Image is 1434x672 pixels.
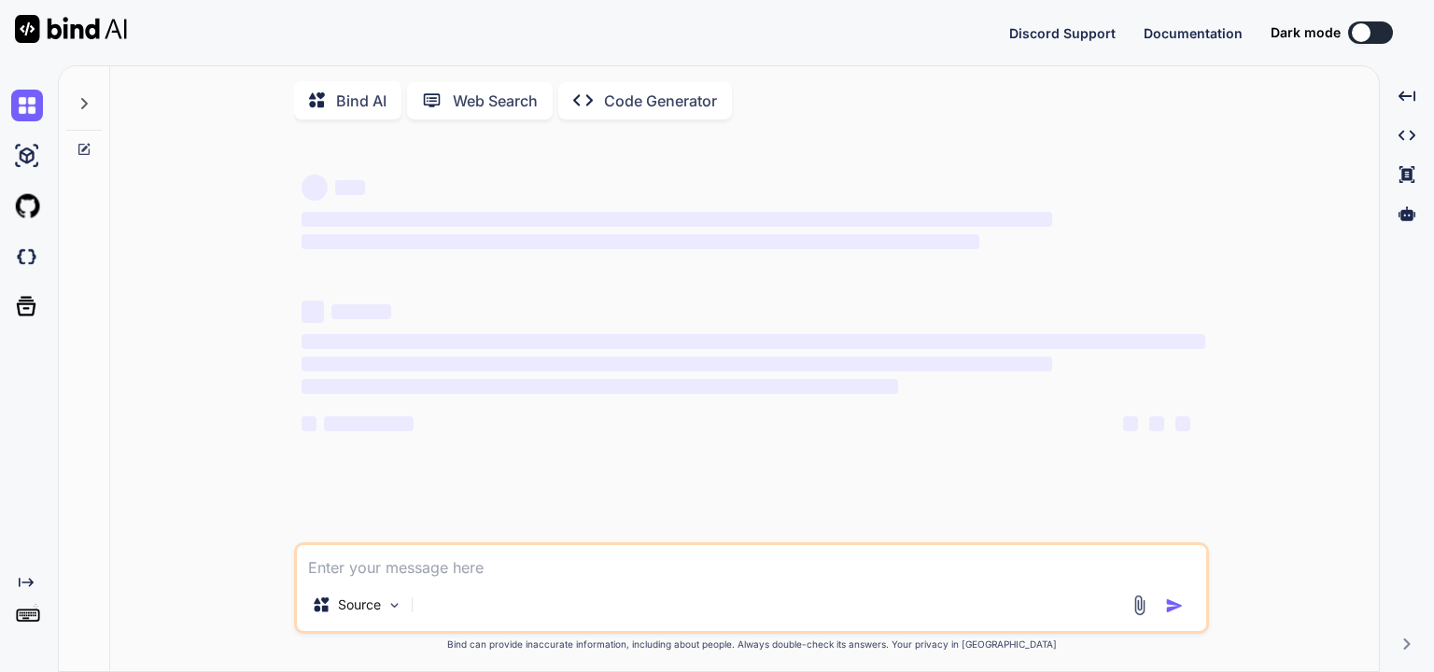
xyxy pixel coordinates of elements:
span: ‌ [302,334,1205,349]
img: chat [11,90,43,121]
img: darkCloudIdeIcon [11,241,43,273]
span: ‌ [1149,416,1164,431]
span: ‌ [1175,416,1190,431]
span: ‌ [302,301,324,323]
span: ‌ [302,357,1051,371]
span: ‌ [302,234,979,249]
span: Dark mode [1271,23,1341,42]
span: Discord Support [1009,25,1116,41]
span: ‌ [324,416,414,431]
img: githubLight [11,190,43,222]
p: Bind AI [336,90,387,112]
span: ‌ [1123,416,1138,431]
span: ‌ [331,304,391,319]
p: Web Search [453,90,538,112]
img: Bind AI [15,15,127,43]
span: ‌ [302,175,328,201]
span: ‌ [302,379,898,394]
button: Documentation [1144,23,1243,43]
p: Source [338,595,381,614]
img: icon [1165,596,1184,615]
img: Pick Models [387,597,402,613]
span: ‌ [302,212,1051,227]
p: Bind can provide inaccurate information, including about people. Always double-check its answers.... [294,637,1209,651]
span: ‌ [335,180,365,195]
p: Code Generator [604,90,717,112]
img: ai-studio [11,140,43,172]
button: Discord Support [1009,23,1116,43]
span: Documentation [1144,25,1243,41]
img: attachment [1129,595,1150,616]
span: ‌ [302,416,316,431]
